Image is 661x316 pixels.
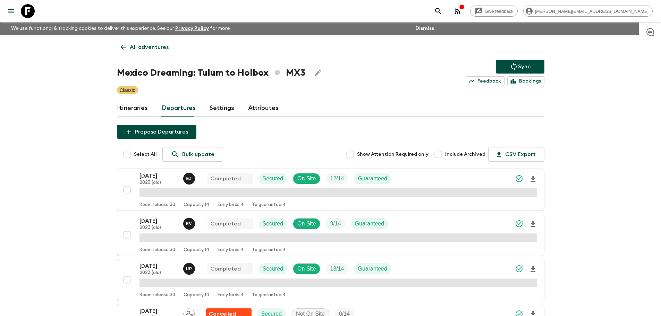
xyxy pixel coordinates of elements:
a: Feedback [466,76,505,86]
p: 2023 (old) [139,180,178,186]
button: [DATE]2023 (old)Ulises PinedaCompletedSecuredOn SiteTrip FillGuaranteedRoom release:30Capacity:14... [117,259,544,301]
button: menu [4,4,18,18]
p: [DATE] [139,262,178,270]
p: [DATE] [139,217,178,225]
a: Attributes [248,100,279,117]
span: Show Attention Required only [357,151,429,158]
p: To guarantee: 4 [252,202,286,208]
button: Sync adventure departures to the booking engine [496,60,544,74]
span: Give feedback [481,9,517,14]
div: Trip Fill [326,263,348,274]
div: Trip Fill [326,173,348,184]
button: Edit Adventure Title [311,66,325,80]
span: Assign pack leader [183,310,195,316]
div: On Site [293,218,320,229]
p: Completed [210,265,241,273]
div: Secured [259,218,288,229]
svg: Download Onboarding [529,220,537,228]
p: Capacity: 14 [184,202,209,208]
p: Capacity: 14 [184,247,209,253]
a: All adventures [117,40,172,54]
p: Sync [518,62,531,71]
p: Capacity: 14 [184,292,209,298]
button: Dismiss [414,24,436,33]
svg: Synced Successfully [515,220,523,228]
p: Room release: 30 [139,247,175,253]
p: 12 / 14 [330,174,344,183]
p: Secured [263,174,283,183]
span: Ulises Pineda [183,265,196,271]
p: [DATE] [139,307,178,315]
span: Include Archived [445,151,485,158]
div: Trip Fill [326,218,345,229]
p: Completed [210,220,241,228]
span: Erhard Vande Wyngaert Buschbeck [183,220,196,225]
button: Propose Departures [117,125,196,139]
p: [DATE] [139,172,178,180]
div: On Site [293,173,320,184]
p: Room release: 30 [139,292,175,298]
span: Select All [134,151,157,158]
span: Erhard Jr Vande Wyngaert de la Torre [183,175,196,180]
a: Give feedback [470,6,518,17]
p: Completed [210,174,241,183]
svg: Download Onboarding [529,175,537,183]
a: Itineraries [117,100,148,117]
p: Early birds: 4 [218,202,244,208]
div: On Site [293,263,320,274]
p: We use functional & tracking cookies to deliver this experience. See our for more. [8,22,234,35]
p: Guaranteed [358,265,388,273]
a: Settings [210,100,234,117]
p: 9 / 14 [330,220,341,228]
p: 2023 (old) [139,270,178,276]
button: [DATE]2023 (old)Erhard Vande Wyngaert BuschbeckCompletedSecuredOn SiteTrip FillGuaranteedRoom rel... [117,214,544,256]
span: [PERSON_NAME][EMAIL_ADDRESS][DOMAIN_NAME] [531,9,652,14]
div: Secured [259,263,288,274]
p: To guarantee: 4 [252,292,286,298]
p: Guaranteed [355,220,384,228]
p: On Site [297,174,316,183]
p: Secured [263,265,283,273]
svg: Synced Successfully [515,174,523,183]
a: Bookings [507,76,544,86]
p: On Site [297,265,316,273]
a: Privacy Policy [175,26,209,31]
a: Departures [162,100,196,117]
p: Room release: 30 [139,202,175,208]
p: Bulk update [182,150,214,159]
div: [PERSON_NAME][EMAIL_ADDRESS][DOMAIN_NAME] [523,6,653,17]
p: Secured [263,220,283,228]
button: search adventures [431,4,445,18]
p: On Site [297,220,316,228]
p: Classic [120,87,135,94]
button: CSV Export [488,147,544,162]
p: Early birds: 4 [218,247,244,253]
a: Bulk update [162,147,223,162]
p: Early birds: 4 [218,292,244,298]
h1: Mexico Dreaming: Tulum to Holbox MX3 [117,66,305,80]
svg: Download Onboarding [529,265,537,273]
p: 2023 (old) [139,225,178,231]
p: 13 / 14 [330,265,344,273]
p: All adventures [130,43,169,51]
svg: Synced Successfully [515,265,523,273]
p: Guaranteed [358,174,388,183]
button: [DATE]2023 (old)Erhard Jr Vande Wyngaert de la TorreCompletedSecuredOn SiteTrip FillGuaranteedRoo... [117,169,544,211]
div: Secured [259,173,288,184]
p: To guarantee: 4 [252,247,286,253]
